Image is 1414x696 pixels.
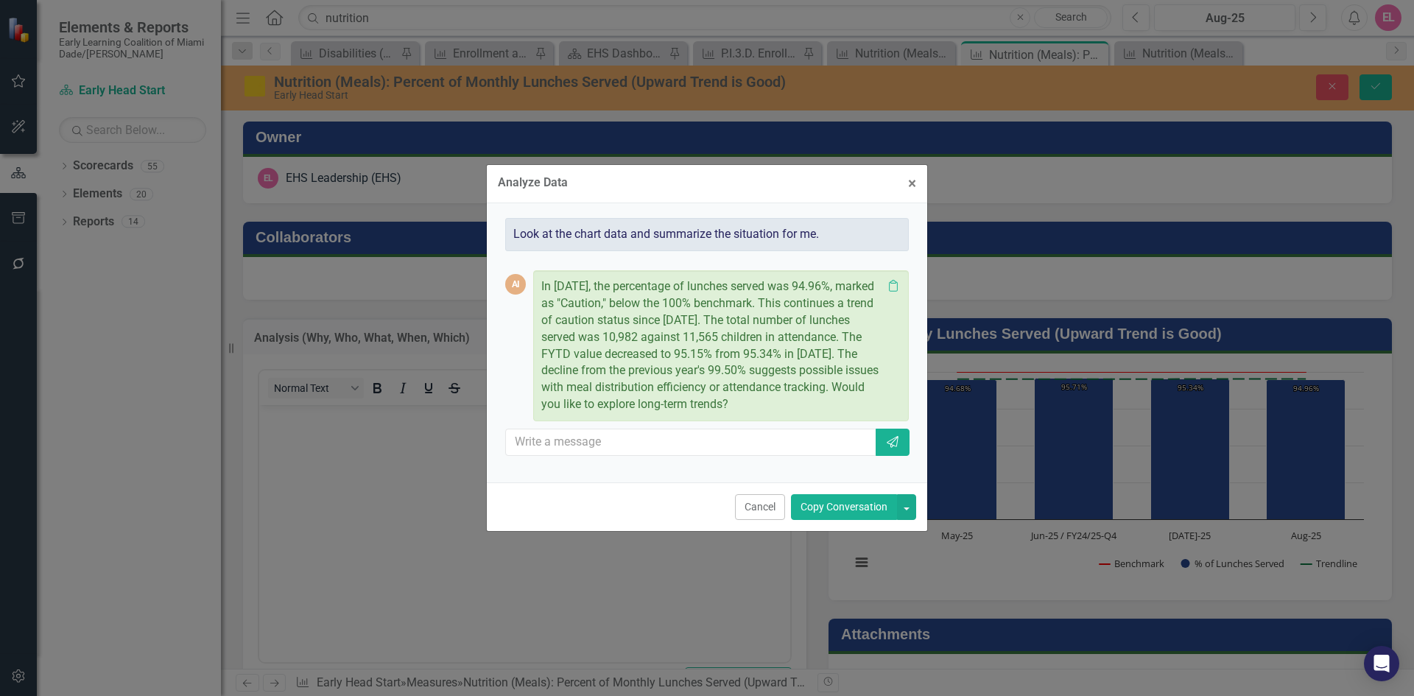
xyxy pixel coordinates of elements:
div: Open Intercom Messenger [1364,646,1399,681]
div: Look at the chart data and summarize the situation for me. [505,218,909,251]
div: Analyze Data [498,176,568,189]
span: × [908,175,916,192]
p: In [DATE], the percentage of lunches served was 94.96%, marked as "Caution," below the 100% bench... [541,278,882,413]
div: AI [505,274,526,295]
button: Cancel [735,494,785,520]
button: Copy Conversation [791,494,897,520]
input: Write a message [505,429,877,456]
